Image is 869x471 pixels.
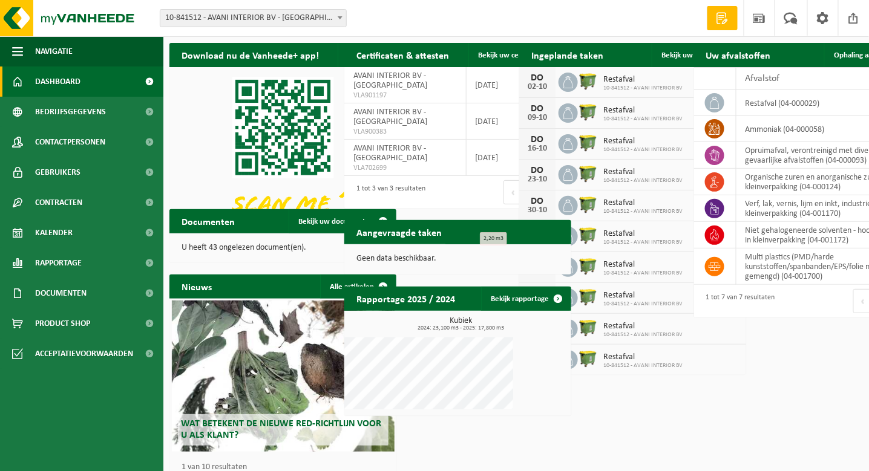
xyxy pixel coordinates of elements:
img: WB-1100-HPE-GN-50 [578,225,598,245]
span: Restafval [603,260,683,270]
h2: Uw afvalstoffen [694,43,783,67]
span: Restafval [603,198,683,208]
div: DO [525,73,549,83]
h2: Aangevraagde taken [344,220,454,244]
span: Bedrijfsgegevens [35,97,106,127]
div: 30-10 [525,206,549,215]
span: 10-841512 - AVANI INTERIOR BV [603,208,683,215]
img: WB-1100-HPE-GN-50 [578,348,598,369]
a: Bekijk rapportage [481,287,570,311]
span: VLA702699 [353,163,457,173]
span: Gebruikers [35,157,80,187]
span: Product Shop [35,308,90,339]
td: [DATE] [467,140,525,176]
div: DO [525,135,549,145]
a: Alle artikelen [320,274,395,299]
h2: Download nu de Vanheede+ app! [169,43,331,67]
a: Wat betekent de nieuwe RED-richtlijn voor u als klant? [172,300,395,452]
h3: Kubiek [350,317,571,331]
span: 10-841512 - AVANI INTERIOR BV [603,85,683,92]
h2: Certificaten & attesten [344,43,461,67]
img: WB-1100-HPE-GN-50 [578,71,598,91]
span: 10-841512 - AVANI INTERIOR BV [603,362,683,369]
a: Bekijk uw documenten [289,209,395,233]
img: WB-1100-HPE-GN-50 [578,194,598,215]
img: Download de VHEPlus App [169,67,396,238]
img: WB-1100-HPE-GN-50 [578,132,598,153]
span: 10-841512 - AVANI INTERIOR BV - OUDENAARDE [160,10,346,27]
span: Restafval [603,352,683,362]
span: Contracten [35,187,82,218]
span: Restafval [603,291,683,300]
span: Restafval [603,167,683,177]
div: DO [525,166,549,175]
span: VLA900383 [353,127,457,137]
span: AVANI INTERIOR BV - [GEOGRAPHIC_DATA] [353,144,427,163]
img: WB-1100-HPE-GN-50 [578,102,598,122]
span: Contactpersonen [35,127,105,157]
span: 10-841512 - AVANI INTERIOR BV [603,270,683,277]
a: Bekijk uw kalender [652,43,745,67]
span: Bekijk uw documenten [298,218,374,226]
h2: Ingeplande taken [519,43,615,67]
span: 2024: 23,100 m3 - 2025: 17,800 m3 [350,325,571,331]
span: Dashboard [35,67,80,97]
span: AVANI INTERIOR BV - [GEOGRAPHIC_DATA] [353,71,427,90]
img: WB-1100-HPE-GN-50 [578,287,598,307]
span: Restafval [603,137,683,146]
span: 10-841512 - AVANI INTERIOR BV [603,146,683,154]
div: 16-10 [525,145,549,153]
div: 23-10 [525,175,549,184]
span: 10-841512 - AVANI INTERIOR BV [603,177,683,184]
span: Restafval [603,75,683,85]
span: 10-841512 - AVANI INTERIOR BV [603,300,683,308]
span: Restafval [603,229,683,239]
span: Restafval [603,106,683,115]
span: Navigatie [35,36,73,67]
span: Bekijk uw certificaten [478,51,549,59]
a: Bekijk uw certificaten [468,43,570,67]
span: Rapportage [35,248,82,278]
span: 10-841512 - AVANI INTERIOR BV [603,331,683,339]
span: 10-841512 - AVANI INTERIOR BV - OUDENAARDE [160,9,347,27]
button: Verberg [338,43,395,67]
img: WB-1100-HPE-GN-50 [578,163,598,184]
span: Afvalstof [746,74,780,83]
div: 1 tot 7 van 7 resultaten [700,288,775,314]
h2: Nieuws [169,274,224,298]
img: WB-1100-HPE-GN-50 [578,256,598,276]
div: 1 tot 3 van 3 resultaten [350,179,425,206]
span: Kalender [35,218,73,248]
button: Previous [503,180,523,204]
span: Wat betekent de nieuwe RED-richtlijn voor u als klant? [181,419,382,440]
span: Restafval [603,322,683,331]
span: Acceptatievoorwaarden [35,339,133,369]
span: Bekijk uw kalender [661,51,724,59]
div: 09-10 [525,114,549,122]
td: [DATE] [467,103,525,140]
div: DO [525,104,549,114]
span: 10-841512 - AVANI INTERIOR BV [603,115,683,123]
p: Geen data beschikbaar. [356,255,559,263]
td: [DATE] [467,67,525,103]
h2: Documenten [169,209,247,233]
div: DO [525,197,549,206]
img: WB-1100-HPE-GN-50 [578,317,598,338]
span: AVANI INTERIOR BV - [GEOGRAPHIC_DATA] [353,108,427,126]
span: Documenten [35,278,87,308]
p: U heeft 43 ongelezen document(en). [182,244,384,252]
span: 10-841512 - AVANI INTERIOR BV [603,239,683,246]
span: VLA901197 [353,91,457,100]
div: 02-10 [525,83,549,91]
h2: Rapportage 2025 / 2024 [344,287,467,310]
